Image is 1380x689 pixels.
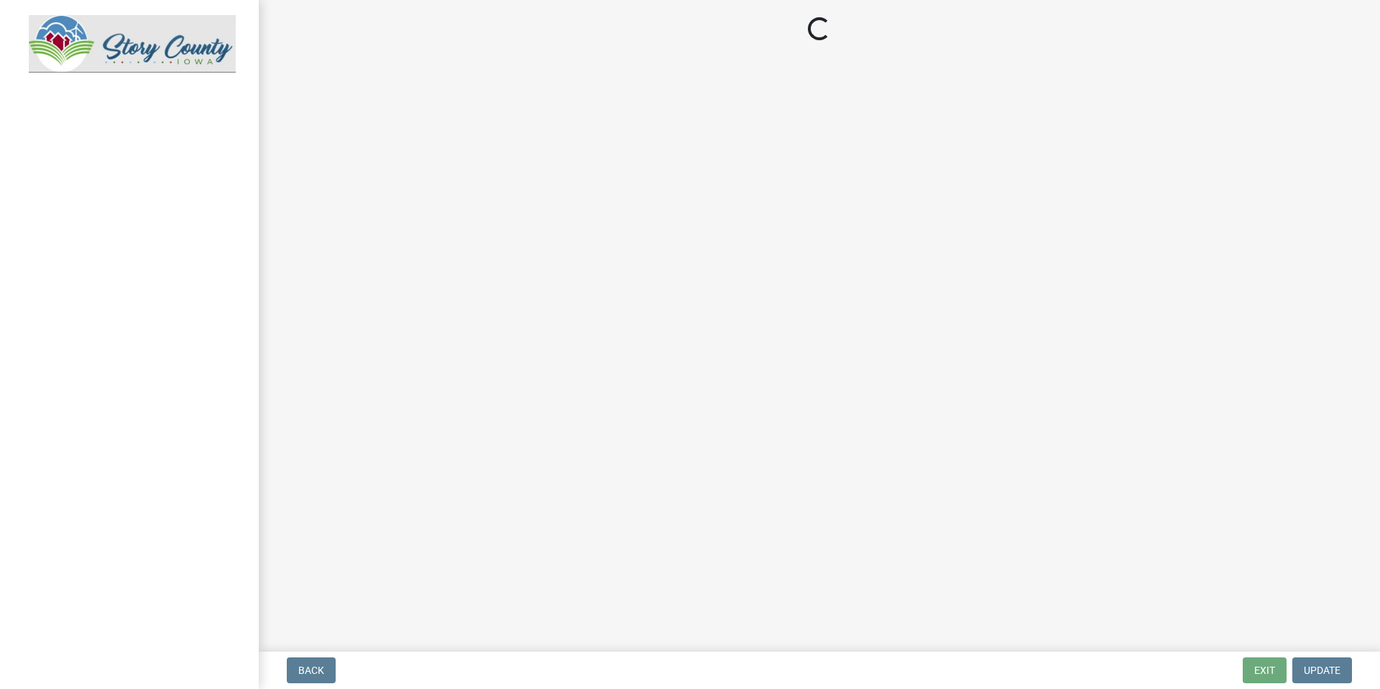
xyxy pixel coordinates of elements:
[1243,657,1287,683] button: Exit
[287,657,336,683] button: Back
[298,665,324,676] span: Back
[29,15,236,73] img: Story County, Iowa
[1292,657,1352,683] button: Update
[1304,665,1340,676] span: Update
